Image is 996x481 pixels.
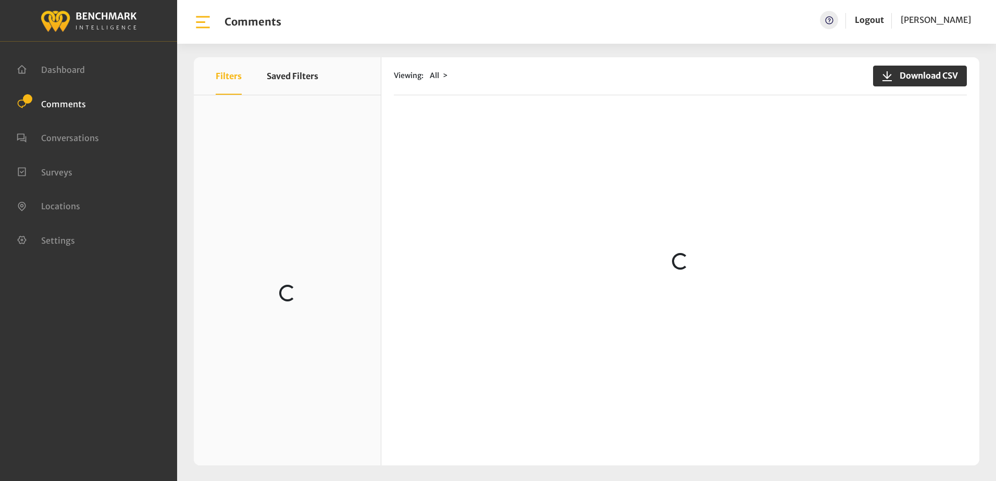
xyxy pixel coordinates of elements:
a: Surveys [17,166,72,176]
span: Viewing: [394,70,424,81]
span: Surveys [41,167,72,177]
a: Locations [17,200,80,210]
img: bar [194,13,212,31]
a: Comments [17,98,86,108]
a: Settings [17,234,75,245]
span: All [430,71,439,80]
button: Download CSV [873,66,967,86]
span: Settings [41,235,75,245]
button: Filters [216,57,242,95]
span: Comments [41,98,86,109]
a: Conversations [17,132,99,142]
button: Saved Filters [267,57,318,95]
span: Dashboard [41,65,85,75]
a: Logout [855,11,884,29]
span: Conversations [41,133,99,143]
span: Locations [41,201,80,211]
a: Dashboard [17,64,85,74]
a: Logout [855,15,884,25]
span: Download CSV [893,69,958,82]
span: [PERSON_NAME] [901,15,971,25]
img: benchmark [40,8,137,33]
h1: Comments [225,16,281,28]
a: [PERSON_NAME] [901,11,971,29]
